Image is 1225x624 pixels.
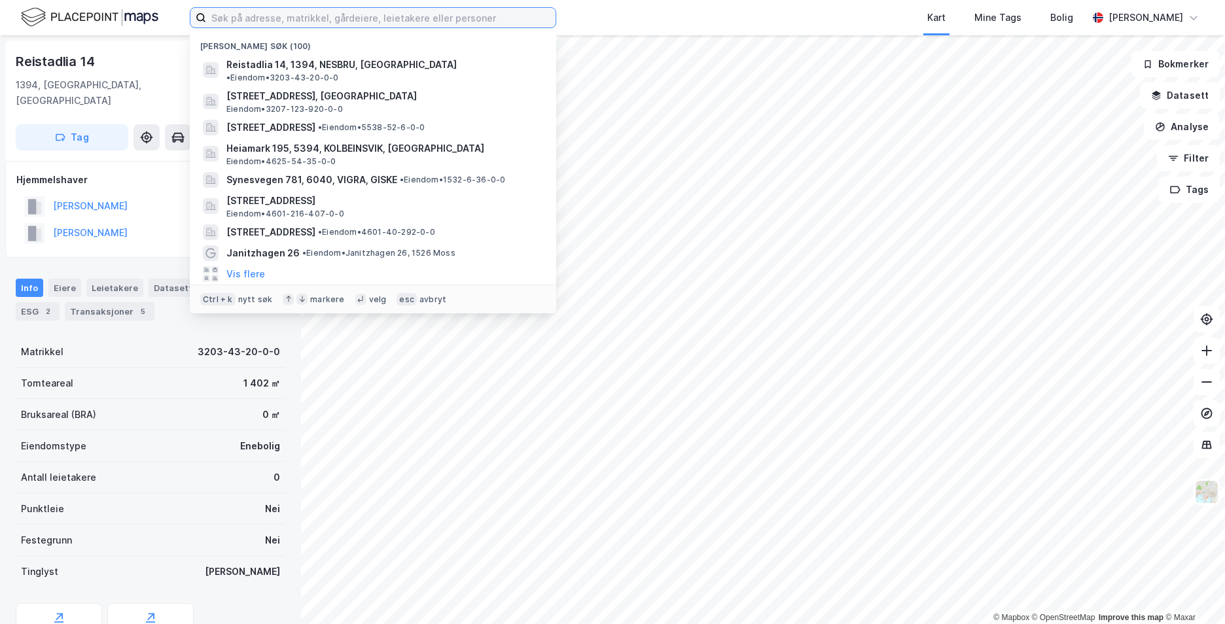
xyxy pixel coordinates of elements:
[400,175,404,184] span: •
[198,344,280,360] div: 3203-43-20-0-0
[318,122,322,132] span: •
[21,564,58,580] div: Tinglyst
[1160,561,1225,624] iframe: Chat Widget
[226,156,336,167] span: Eiendom • 4625-54-35-0-0
[262,407,280,423] div: 0 ㎡
[226,120,315,135] span: [STREET_ADDRESS]
[16,279,43,297] div: Info
[1131,51,1220,77] button: Bokmerker
[226,141,541,156] span: Heiamark 195, 5394, KOLBEINSVIK, [GEOGRAPHIC_DATA]
[1144,114,1220,140] button: Analyse
[190,31,556,54] div: [PERSON_NAME] søk (100)
[318,227,322,237] span: •
[369,294,387,305] div: velg
[226,209,344,219] span: Eiendom • 4601-216-407-0-0
[16,51,97,72] div: Reistadlia 14
[200,293,236,306] div: Ctrl + k
[226,266,265,282] button: Vis flere
[16,172,285,188] div: Hjemmelshaver
[226,104,343,114] span: Eiendom • 3207-123-920-0-0
[1157,145,1220,171] button: Filter
[1032,613,1095,622] a: OpenStreetMap
[21,6,158,29] img: logo.f888ab2527a4732fd821a326f86c7f29.svg
[65,302,154,321] div: Transaksjoner
[993,613,1029,622] a: Mapbox
[149,279,198,297] div: Datasett
[21,501,64,517] div: Punktleie
[226,224,315,240] span: [STREET_ADDRESS]
[265,532,280,548] div: Nei
[41,305,54,318] div: 2
[136,305,149,318] div: 5
[240,438,280,454] div: Enebolig
[1099,613,1163,622] a: Improve this map
[318,122,425,133] span: Eiendom • 5538-52-6-0-0
[21,375,73,391] div: Tomteareal
[226,73,339,83] span: Eiendom • 3203-43-20-0-0
[1109,10,1183,26] div: [PERSON_NAME]
[974,10,1021,26] div: Mine Tags
[206,8,556,27] input: Søk på adresse, matrikkel, gårdeiere, leietakere eller personer
[265,501,280,517] div: Nei
[310,294,344,305] div: markere
[21,470,96,485] div: Antall leietakere
[226,57,457,73] span: Reistadlia 14, 1394, NESBRU, [GEOGRAPHIC_DATA]
[302,248,455,258] span: Eiendom • Janitzhagen 26, 1526 Moss
[16,302,60,321] div: ESG
[16,77,228,109] div: 1394, [GEOGRAPHIC_DATA], [GEOGRAPHIC_DATA]
[318,227,435,237] span: Eiendom • 4601-40-292-0-0
[302,248,306,258] span: •
[243,375,280,391] div: 1 402 ㎡
[86,279,143,297] div: Leietakere
[419,294,446,305] div: avbryt
[21,438,86,454] div: Eiendomstype
[48,279,81,297] div: Eiere
[226,73,230,82] span: •
[397,293,417,306] div: esc
[400,175,505,185] span: Eiendom • 1532-6-36-0-0
[1050,10,1073,26] div: Bolig
[1140,82,1220,109] button: Datasett
[1194,479,1219,504] img: Z
[226,172,397,188] span: Synesvegen 781, 6040, VIGRA, GISKE
[21,344,63,360] div: Matrikkel
[226,193,541,209] span: [STREET_ADDRESS]
[927,10,946,26] div: Kart
[226,245,300,261] span: Janitzhagen 26
[238,294,273,305] div: nytt søk
[21,407,96,423] div: Bruksareal (BRA)
[16,124,128,150] button: Tag
[226,88,541,104] span: [STREET_ADDRESS], [GEOGRAPHIC_DATA]
[21,532,72,548] div: Festegrunn
[205,564,280,580] div: [PERSON_NAME]
[1159,177,1220,203] button: Tags
[274,470,280,485] div: 0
